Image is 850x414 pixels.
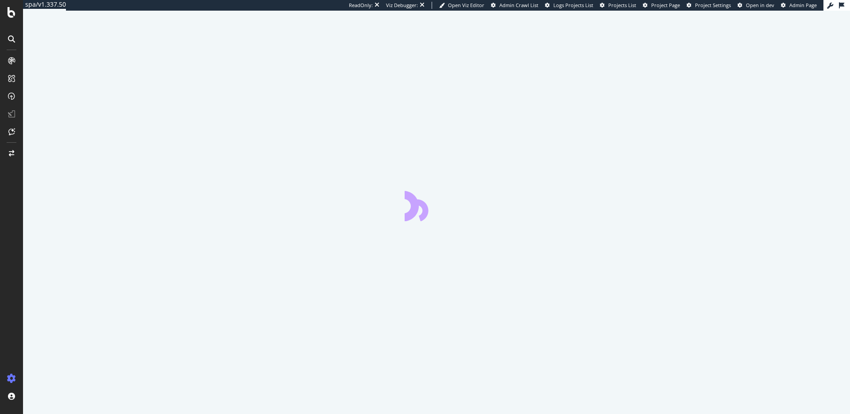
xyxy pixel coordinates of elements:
a: Projects List [600,2,636,9]
a: Logs Projects List [545,2,593,9]
span: Admin Crawl List [499,2,538,8]
span: Open in dev [746,2,774,8]
span: Project Page [651,2,680,8]
span: Admin Page [789,2,817,8]
a: Project Settings [687,2,731,9]
a: Admin Page [781,2,817,9]
div: ReadOnly: [349,2,373,9]
div: animation [405,189,468,221]
a: Open in dev [738,2,774,9]
span: Projects List [608,2,636,8]
div: Viz Debugger: [386,2,418,9]
a: Admin Crawl List [491,2,538,9]
a: Project Page [643,2,680,9]
span: Project Settings [695,2,731,8]
span: Logs Projects List [553,2,593,8]
a: Open Viz Editor [439,2,484,9]
span: Open Viz Editor [448,2,484,8]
